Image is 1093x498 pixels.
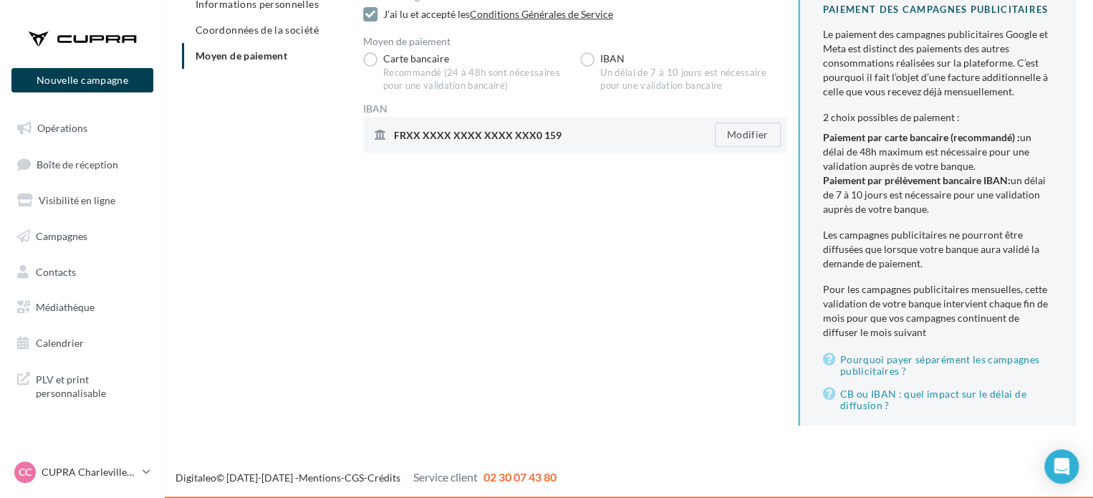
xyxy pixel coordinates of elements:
div: IBAN [363,104,786,114]
label: Carte bancaire [363,52,569,92]
a: Visibilité en ligne [9,186,156,216]
button: CB ou IBAN : quel impact sur le délai de diffusion ? [823,386,1053,414]
span: © [DATE]-[DATE] - - - [175,471,557,484]
span: PLV et print personnalisable [36,370,148,401]
a: Conditions Générales de Service [470,8,613,20]
div: 2 choix possibles de paiement : [823,110,1053,125]
span: Coordonnées de la société [196,24,319,36]
p: CUPRA Charleville-[GEOGRAPHIC_DATA] [42,465,137,479]
label: IBAN [580,52,786,92]
span: Campagnes [36,230,87,242]
span: Visibilité en ligne [39,194,115,206]
span: Boîte de réception [37,158,118,170]
span: Médiathèque [36,301,95,313]
a: PLV et print personnalisable [9,364,156,406]
b: Paiement par prélèvement bancaire IBAN: [823,174,1011,186]
a: Opérations [9,113,156,143]
a: Digitaleo [175,471,216,484]
span: FRXX XXXX XXXX XXXX XXX0 159 [394,130,562,140]
span: Opérations [37,122,87,134]
div: J'ai lu et accepté les [383,7,786,21]
a: Contacts [9,257,156,287]
a: Crédits [367,471,400,484]
div: Open Intercom Messenger [1044,449,1079,484]
a: CC CUPRA Charleville-[GEOGRAPHIC_DATA] [11,459,153,486]
li: un délai de 7 à 10 jours est nécessaire pour une validation auprès de votre banque. [823,173,1053,216]
a: Médiathèque [9,292,156,322]
span: Calendrier [36,337,84,349]
a: Mentions [299,471,341,484]
span: 02 30 07 43 80 [483,470,557,484]
button: Nouvelle campagne [11,68,153,92]
div: Recommandé (24 à 48h sont nécessaires pour une validation bancaire) [383,67,569,92]
li: un délai de 48h maximum est nécessaire pour une validation auprès de votre banque. [823,130,1053,173]
button: Modifier [715,123,781,147]
div: Le paiement des campagnes publicitaires Google et Meta est distinct des paiements des autres cons... [823,27,1053,99]
div: Pour les campagnes publicitaires mensuelles, cette validation de votre banque intervient chaque f... [823,282,1053,340]
span: Service client [413,470,478,484]
a: Calendrier [9,328,156,358]
a: Campagnes [9,221,156,252]
a: CGS [345,471,364,484]
button: Pourquoi payer séparément les campagnes publicitaires ? [823,351,1053,380]
span: CC [19,465,32,479]
span: Contacts [36,265,76,277]
div: Un délai de 7 à 10 jours est nécessaire pour une validation bancaire [600,67,786,92]
div: Moyen de paiement [363,37,786,47]
div: Les campagnes publicitaires ne pourront être diffusées que lorsque votre banque aura validé la de... [823,228,1053,271]
div: PAIEMENT DES CAMPAGNES PUBLICITAIRES [823,3,1053,16]
b: Paiement par carte bancaire (recommandé) : [823,131,1020,143]
a: Boîte de réception [9,149,156,180]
